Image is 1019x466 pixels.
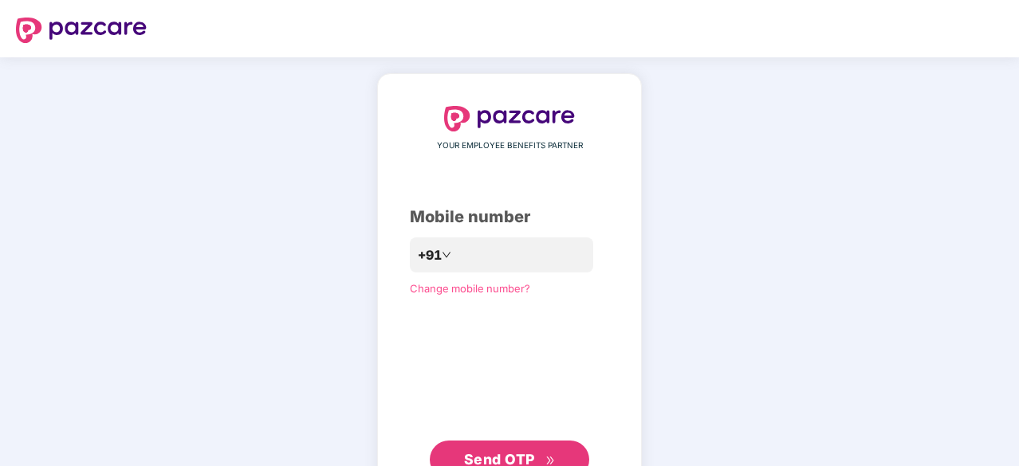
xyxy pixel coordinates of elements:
div: Mobile number [410,205,609,229]
span: down [442,250,451,260]
img: logo [16,18,147,43]
span: YOUR EMPLOYEE BENEFITS PARTNER [437,139,583,152]
img: logo [444,106,575,131]
span: double-right [545,456,556,466]
a: Change mobile number? [410,282,530,295]
span: +91 [418,245,442,265]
